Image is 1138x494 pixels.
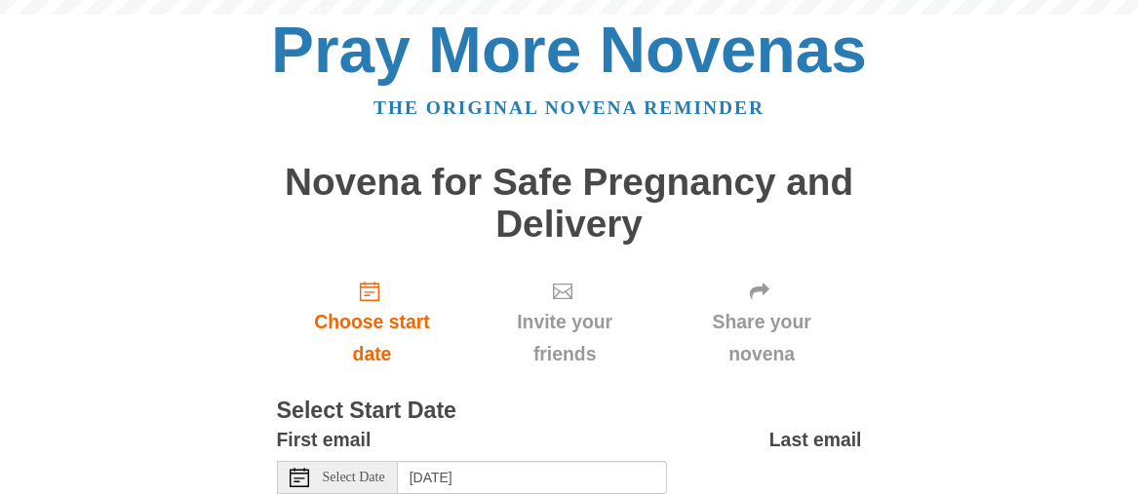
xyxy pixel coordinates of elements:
[487,306,642,370] span: Invite your friends
[271,14,867,86] a: Pray More Novenas
[277,424,372,456] label: First email
[662,264,862,380] div: Click "Next" to confirm your start date first.
[769,424,862,456] label: Last email
[373,97,765,118] a: The original novena reminder
[296,306,449,370] span: Choose start date
[277,162,862,245] h1: Novena for Safe Pregnancy and Delivery
[323,471,385,484] span: Select Date
[277,264,468,380] a: Choose start date
[682,306,843,370] span: Share your novena
[467,264,661,380] div: Click "Next" to confirm your start date first.
[277,399,862,424] h3: Select Start Date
